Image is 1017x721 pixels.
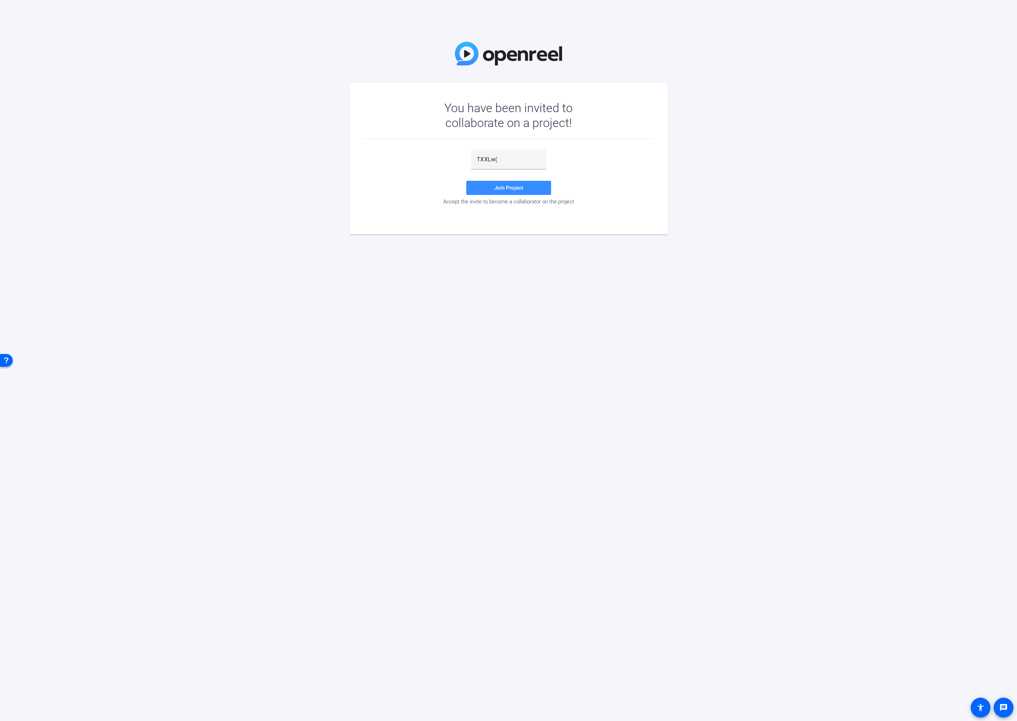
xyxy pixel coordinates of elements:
img: OpenReel Logo [455,42,562,65]
mat-icon: message [999,703,1008,712]
button: Join Project [466,181,551,195]
div: You have been invited to collaborate on a project! [424,100,593,130]
span: Join Project [494,185,523,191]
input: Password [477,155,541,164]
div: Accept the invite to become a collaborator on the project [364,198,654,205]
mat-icon: accessibility [976,703,985,712]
